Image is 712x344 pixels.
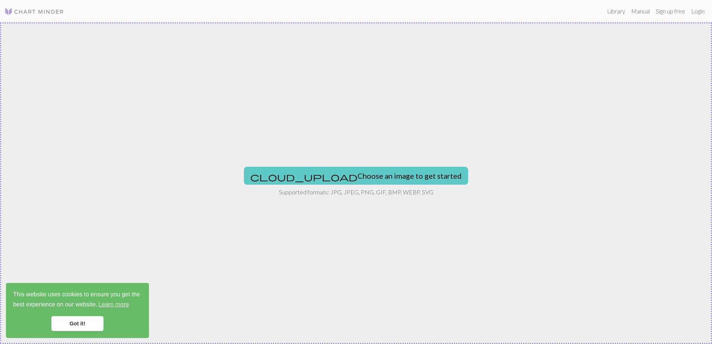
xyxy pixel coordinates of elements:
[604,4,628,19] a: Library
[628,4,653,19] a: Manual
[13,290,142,310] span: This website uses cookies to ensure you get the best experience on our website.
[279,188,433,197] p: Supported formats: JPG, JPEG, PNG, GIF, BMP, WEBP, SVG
[51,316,104,331] a: dismiss cookie message
[6,283,149,338] div: cookieconsent
[250,172,357,182] span: cloud_upload
[688,4,708,19] a: Login
[244,167,468,185] button: Choose an image to get started
[97,299,130,310] a: learn more about cookies
[4,7,64,16] img: Logo
[653,4,688,19] a: Sign up free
